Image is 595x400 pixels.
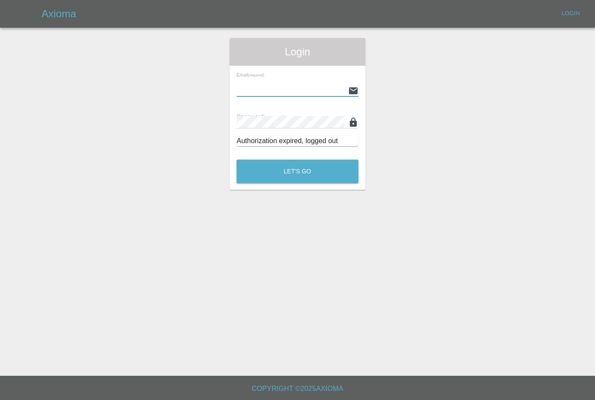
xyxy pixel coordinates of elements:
[7,383,588,395] h6: Copyright © 2025 Axioma
[237,160,358,183] button: Let's Go
[42,7,76,21] h5: Axioma
[264,115,285,120] small: (required)
[557,7,585,20] a: Login
[237,136,358,146] div: Authorization expired, logged out
[237,72,264,77] span: Email
[248,74,264,77] small: (required)
[237,113,285,120] span: Password
[237,45,358,59] span: Login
